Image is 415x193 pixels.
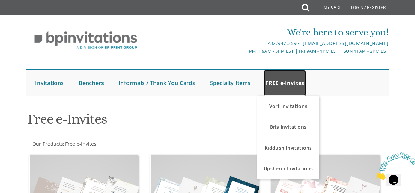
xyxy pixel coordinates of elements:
div: : [26,141,388,148]
h1: Free e-Invites [28,111,387,132]
a: Invitations [33,70,65,96]
a: FREE e-Invites [264,70,306,96]
a: Upsherin Invitations [257,158,319,179]
a: Informals / Thank You Cards [117,70,197,96]
img: Chat attention grabber [3,3,46,30]
iframe: chat widget [372,150,415,183]
a: Specialty Items [208,70,253,96]
a: My Cart [309,1,346,15]
div: We're here to serve you! [148,25,389,39]
a: Our Products [32,141,63,147]
a: Vort Invitations [257,96,319,117]
div: M-Th 9am - 5pm EST | Fri 9am - 1pm EST | Sun 11am - 3pm EST [148,48,389,55]
a: Free e-Invites [64,141,96,147]
div: | [148,39,389,48]
a: Benchers [77,70,106,96]
a: Kiddush Invitations [257,137,319,158]
a: 732.947.3597 [267,40,300,47]
a: [EMAIL_ADDRESS][DOMAIN_NAME] [303,40,389,47]
a: Bris Invitations [257,117,319,137]
img: BP Invitation Loft [26,26,145,54]
span: Free e-Invites [65,141,96,147]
